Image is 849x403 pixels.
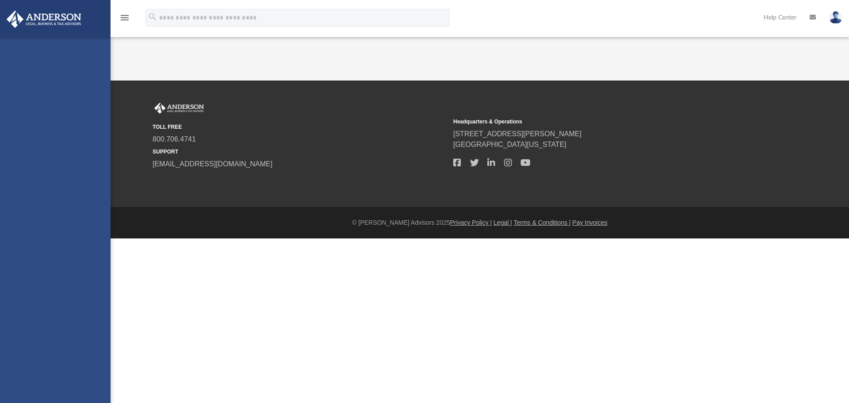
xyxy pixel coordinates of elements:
a: [GEOGRAPHIC_DATA][US_STATE] [453,141,566,148]
a: [EMAIL_ADDRESS][DOMAIN_NAME] [153,160,272,168]
a: Privacy Policy | [450,219,492,226]
a: Legal | [493,219,512,226]
a: [STREET_ADDRESS][PERSON_NAME] [453,130,581,138]
a: Terms & Conditions | [514,219,571,226]
img: User Pic [829,11,842,24]
img: Anderson Advisors Platinum Portal [4,11,84,28]
i: search [148,12,157,22]
small: Headquarters & Operations [453,118,748,126]
small: SUPPORT [153,148,447,156]
a: Pay Invoices [572,219,607,226]
i: menu [119,12,130,23]
div: © [PERSON_NAME] Advisors 2025 [111,218,849,227]
small: TOLL FREE [153,123,447,131]
a: menu [119,17,130,23]
a: 800.706.4741 [153,135,196,143]
img: Anderson Advisors Platinum Portal [153,103,206,114]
